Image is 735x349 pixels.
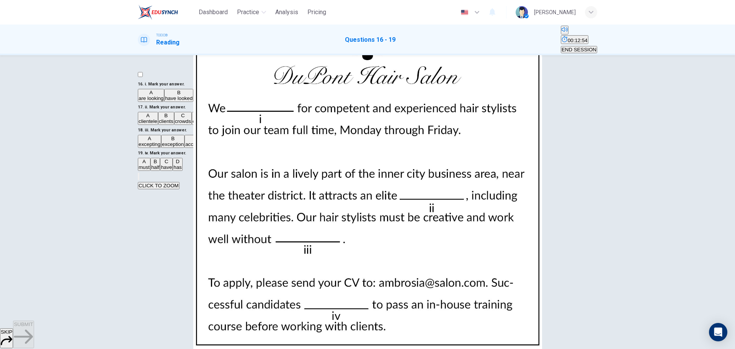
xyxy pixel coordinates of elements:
[237,8,259,17] span: Practice
[561,46,597,53] button: END SESSION
[196,5,231,19] button: Dashboard
[460,10,469,15] img: en
[568,38,588,43] span: 00:12:54
[516,6,528,18] img: Profile picture
[138,5,178,20] img: EduSynch logo
[562,47,596,52] span: END SESSION
[307,8,326,17] span: Pricing
[156,33,168,38] span: TOEIC®
[156,38,180,47] h1: Reading
[199,8,228,17] span: Dashboard
[561,35,588,44] button: 00:12:54
[345,35,395,44] h1: Questions 16 - 19
[561,35,597,45] div: Hide
[709,323,727,341] div: Open Intercom Messenger
[561,26,597,35] div: Mute
[304,5,329,19] button: Pricing
[272,5,301,19] button: Analysis
[138,5,196,20] a: EduSynch logo
[275,8,298,17] span: Analysis
[234,5,269,19] button: Practice
[534,8,576,17] div: [PERSON_NAME]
